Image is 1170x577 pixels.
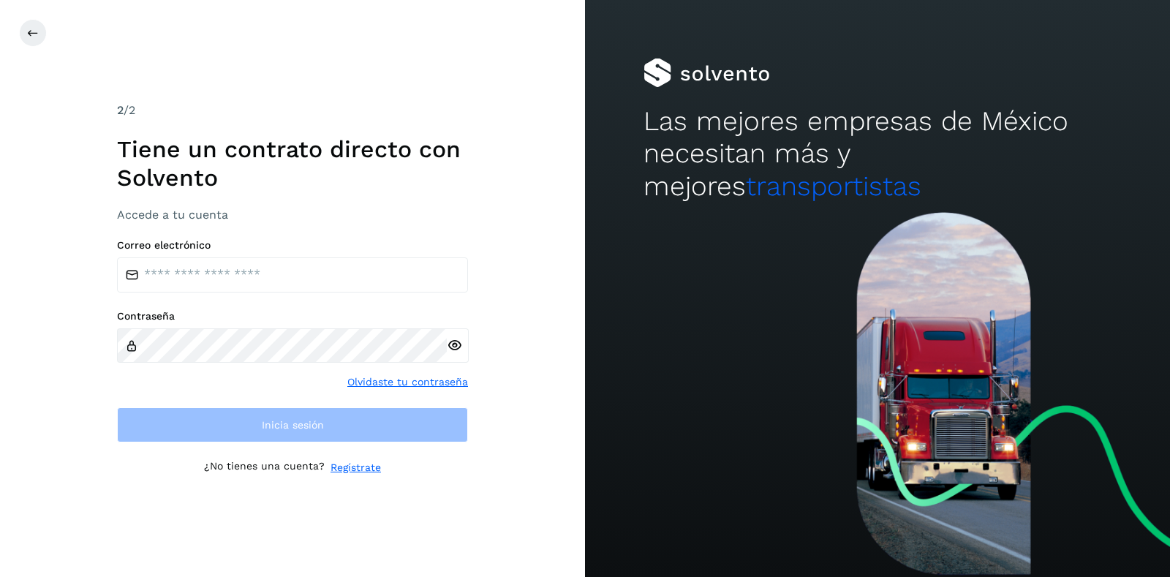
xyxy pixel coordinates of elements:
p: ¿No tienes una cuenta? [204,460,325,475]
h1: Tiene un contrato directo con Solvento [117,135,468,192]
div: /2 [117,102,468,119]
button: Inicia sesión [117,407,468,442]
a: Regístrate [331,460,381,475]
label: Contraseña [117,310,468,323]
span: Inicia sesión [262,420,324,430]
label: Correo electrónico [117,239,468,252]
h2: Las mejores empresas de México necesitan más y mejores [643,105,1111,203]
a: Olvidaste tu contraseña [347,374,468,390]
h3: Accede a tu cuenta [117,208,468,222]
span: transportistas [746,170,921,202]
span: 2 [117,103,124,117]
